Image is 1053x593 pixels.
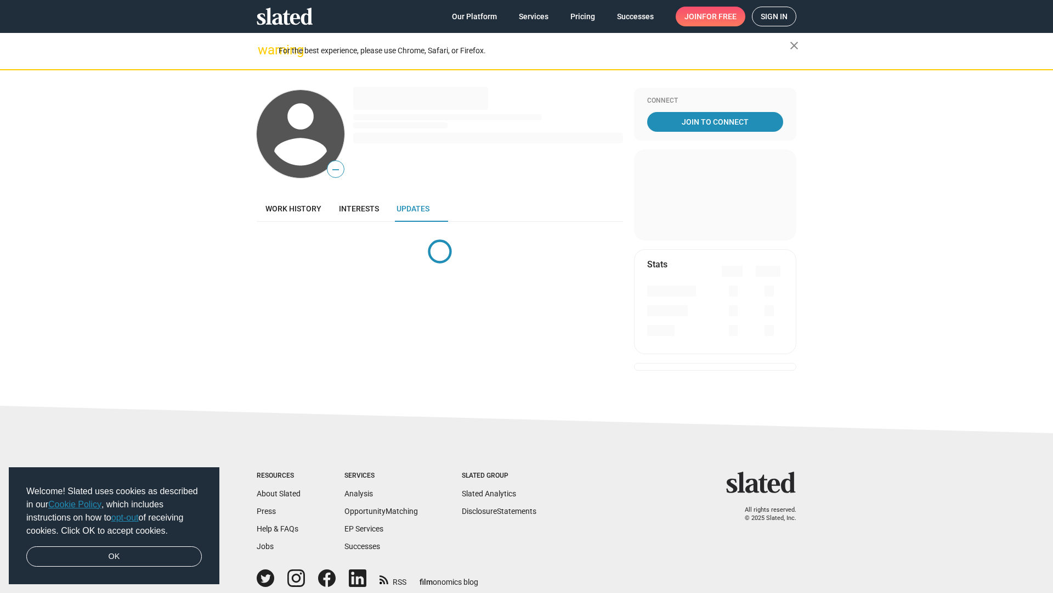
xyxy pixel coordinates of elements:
div: For the best experience, please use Chrome, Safari, or Firefox. [279,43,790,58]
mat-icon: warning [258,43,271,57]
a: filmonomics blog [420,568,478,588]
span: Join To Connect [649,112,781,132]
a: Interests [330,195,388,222]
span: Updates [397,204,429,213]
a: Successes [344,542,380,551]
a: DisclosureStatements [462,507,536,516]
a: Help & FAQs [257,524,298,533]
a: Joinfor free [676,7,745,26]
a: opt-out [111,513,139,522]
a: dismiss cookie message [26,546,202,567]
a: Successes [608,7,663,26]
a: Sign in [752,7,796,26]
a: Jobs [257,542,274,551]
a: Press [257,507,276,516]
a: Analysis [344,489,373,498]
mat-icon: close [788,39,801,52]
span: Our Platform [452,7,497,26]
a: Pricing [562,7,604,26]
a: RSS [380,570,406,588]
span: Work history [265,204,321,213]
a: Join To Connect [647,112,783,132]
div: Resources [257,472,301,480]
div: Services [344,472,418,480]
div: Connect [647,97,783,105]
span: Interests [339,204,379,213]
a: Services [510,7,557,26]
span: for free [702,7,737,26]
a: Updates [388,195,438,222]
div: cookieconsent [9,467,219,585]
a: Work history [257,195,330,222]
span: Successes [617,7,654,26]
a: Slated Analytics [462,489,516,498]
a: About Slated [257,489,301,498]
div: Slated Group [462,472,536,480]
span: Sign in [761,7,788,26]
a: Cookie Policy [48,500,101,509]
span: Welcome! Slated uses cookies as described in our , which includes instructions on how to of recei... [26,485,202,538]
span: Services [519,7,548,26]
span: Pricing [570,7,595,26]
a: Our Platform [443,7,506,26]
span: film [420,578,433,586]
p: All rights reserved. © 2025 Slated, Inc. [733,506,796,522]
a: EP Services [344,524,383,533]
mat-card-title: Stats [647,259,667,270]
a: OpportunityMatching [344,507,418,516]
span: — [327,163,344,177]
span: Join [684,7,737,26]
